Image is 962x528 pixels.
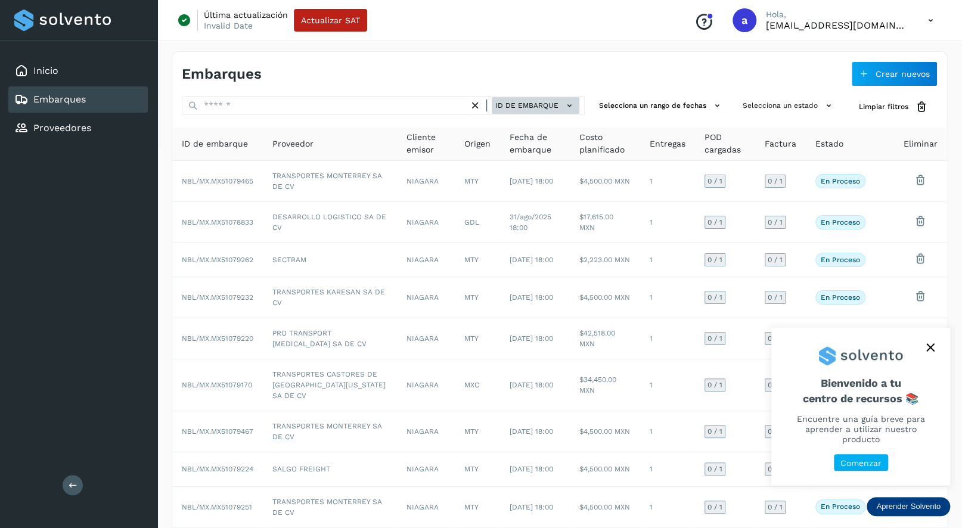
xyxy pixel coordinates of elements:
td: $2,223.00 MXN [570,243,640,277]
span: NBL/MX.MX51079224 [182,465,253,473]
span: [DATE] 18:00 [510,465,553,473]
p: Comenzar [840,458,882,468]
span: 0 / 1 [707,335,722,342]
p: Encuentre una guía breve para aprender a utilizar nuestro producto [786,414,936,444]
td: $4,500.00 MXN [570,277,640,318]
p: Hola, [766,10,909,20]
td: GDL [455,202,500,243]
td: PRO TRANSPORT [MEDICAL_DATA] SA DE CV [263,318,397,359]
p: Última actualización [204,10,288,20]
span: 0 / 1 [768,178,783,185]
span: Origen [464,138,491,150]
span: 0 / 1 [707,504,722,511]
span: 0 / 1 [768,335,783,342]
td: TRANSPORTES MONTERREY SA DE CV [263,411,397,452]
td: NIAGARA [397,243,454,277]
td: NIAGARA [397,359,454,411]
span: Bienvenido a tu [786,377,936,405]
p: En proceso [821,256,860,264]
td: TRANSPORTES MONTERREY SA DE CV [263,487,397,528]
td: MTY [455,452,500,486]
span: 0 / 1 [707,294,722,301]
span: Fecha de embarque [510,131,561,156]
td: MXC [455,359,500,411]
td: $17,615.00 MXN [570,202,640,243]
p: centro de recursos 📚 [786,392,936,405]
span: NBL/MX.MX51078833 [182,218,253,226]
td: NIAGARA [397,411,454,452]
p: En proceso [821,293,860,302]
td: $42,518.00 MXN [570,318,640,359]
td: TRANSPORTES KARESAN SA DE CV [263,277,397,318]
span: NBL/MX.MX51079465 [182,177,253,185]
td: NIAGARA [397,318,454,359]
button: ID de embarque [492,97,579,114]
span: [DATE] 18:00 [510,503,553,511]
p: En proceso [821,218,860,226]
button: Selecciona un estado [738,96,840,116]
div: Aprender Solvento [867,497,950,516]
p: aremartinez@niagarawater.com [766,20,909,31]
td: $4,500.00 MXN [570,411,640,452]
span: NBL/MX.MX51079467 [182,427,253,436]
td: 1 [640,277,695,318]
span: Cliente emisor [406,131,445,156]
span: Actualizar SAT [301,16,360,24]
span: Proveedor [272,138,314,150]
span: Entregas [650,138,685,150]
span: [DATE] 18:00 [510,293,553,302]
span: 0 / 1 [707,428,722,435]
div: Embarques [8,86,148,113]
p: Invalid Date [204,20,253,31]
span: 0 / 1 [707,219,722,226]
span: 0 / 1 [768,219,783,226]
td: 1 [640,359,695,411]
button: Limpiar filtros [849,96,938,118]
span: Eliminar [904,138,938,150]
td: 1 [640,161,695,202]
span: NBL/MX.MX51079220 [182,334,253,343]
div: Aprender Solvento [771,328,950,485]
div: Inicio [8,58,148,84]
p: En proceso [821,502,860,511]
span: 0 / 1 [768,256,783,263]
p: En proceso [821,177,860,185]
span: [DATE] 18:00 [510,334,553,343]
span: 0 / 1 [768,294,783,301]
td: NIAGARA [397,161,454,202]
span: [DATE] 18:00 [510,256,553,264]
td: MTY [455,487,500,528]
a: Embarques [33,94,86,105]
td: $4,500.00 MXN [570,161,640,202]
span: Estado [815,138,843,150]
td: SALGO FREIGHT [263,452,397,486]
td: MTY [455,243,500,277]
span: Crear nuevos [876,70,930,78]
span: 0 / 1 [768,381,783,389]
td: 1 [640,487,695,528]
span: 0 / 1 [707,178,722,185]
td: 1 [640,202,695,243]
span: NBL/MX.MX51079170 [182,381,252,389]
a: Inicio [33,65,58,76]
td: DESARROLLO LOGISTICO SA DE CV [263,202,397,243]
span: Costo planificado [579,131,631,156]
button: Selecciona un rango de fechas [594,96,728,116]
td: 1 [640,243,695,277]
span: 0 / 1 [768,428,783,435]
span: 0 / 1 [707,465,722,473]
button: Actualizar SAT [294,9,367,32]
td: TRANSPORTES MONTERREY SA DE CV [263,161,397,202]
span: Limpiar filtros [859,101,908,112]
button: close, [921,338,939,356]
span: ID de embarque [495,100,558,111]
span: NBL/MX.MX51079251 [182,503,252,511]
td: NIAGARA [397,487,454,528]
td: NIAGARA [397,277,454,318]
h4: Embarques [182,66,262,83]
td: SECTRAM [263,243,397,277]
span: Factura [765,138,796,150]
span: 0 / 1 [768,504,783,511]
button: Comenzar [834,454,888,471]
span: [DATE] 18:00 [510,427,553,436]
